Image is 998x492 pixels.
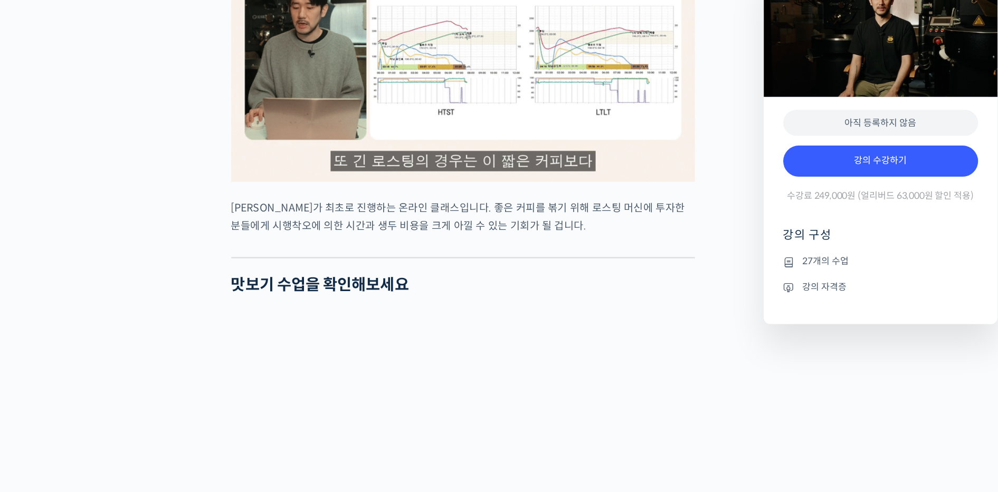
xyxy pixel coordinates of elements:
li: 강의 자격증 [636,319,795,332]
a: 대화 [70,334,136,361]
p: [PERSON_NAME]가 최초로 진행하는 온라인 클래스입니다. 좋은 커피를 볶기 위해 로스팅 머신에 투자한 분들에게 시행착오에 의한 시간과 생두 비용을 크게 아낄 수 있는 ... [188,254,565,283]
h4: 강의 구성 [636,277,795,298]
span: 홈 [33,350,40,359]
li: 27개의 수업 [636,298,795,311]
a: 강의 수강하기 [636,210,795,236]
a: 설정 [136,334,203,361]
strong: 맛보기 수업을 확인해보세요 [188,316,332,332]
span: 설정 [163,350,176,359]
a: 홈 [3,334,70,361]
div: 아직 등록하지 않음 [636,181,795,203]
span: 수강료 249,000원 (얼리버드 63,000원 할인 적용) [640,246,792,256]
span: 대화 [97,351,109,359]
